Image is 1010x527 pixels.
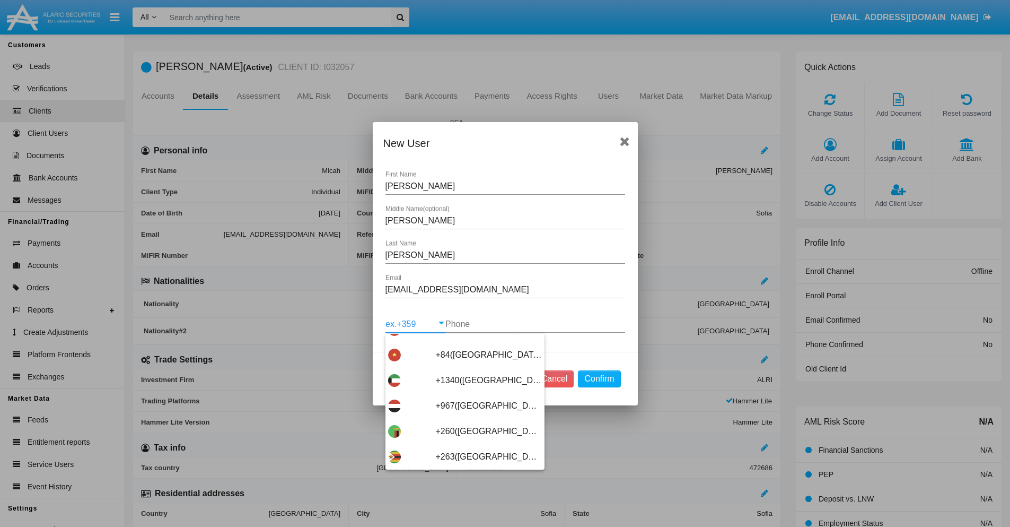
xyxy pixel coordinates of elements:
[436,444,542,470] span: +263([GEOGRAPHIC_DATA])
[436,393,542,419] span: +967([GEOGRAPHIC_DATA])
[436,419,542,444] span: +260([GEOGRAPHIC_DATA])
[383,135,627,152] div: New User
[436,342,542,368] span: +84([GEOGRAPHIC_DATA])
[535,370,574,387] button: Cancel
[436,368,542,393] span: +1340([GEOGRAPHIC_DATA], [GEOGRAPHIC_DATA])
[578,370,620,387] button: Confirm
